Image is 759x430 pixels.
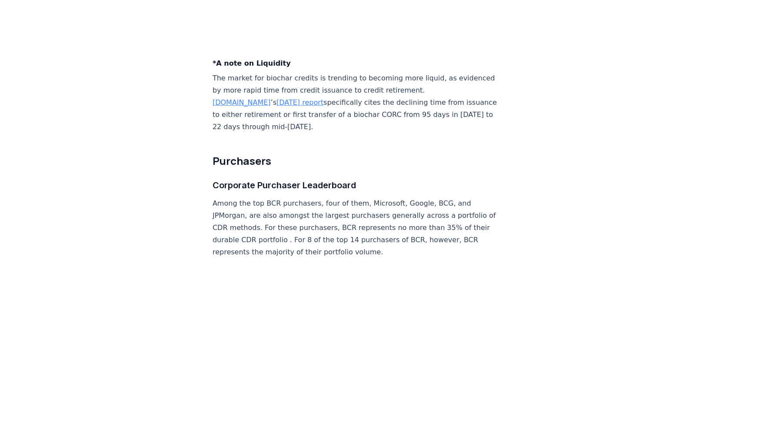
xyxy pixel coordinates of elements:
a: [DATE] report [276,98,323,107]
h4: *A note on Liquidity [213,58,500,69]
h3: Corporate Purchaser Leaderboard [213,178,500,192]
a: [DOMAIN_NAME] [213,98,271,107]
p: The market for biochar credits is trending to becoming more liquid, as evidenced by more rapid ti... [213,72,500,133]
p: Among the top BCR purchasers, four of them, Microsoft, Google, BCG, and JPMorgan, are also amongs... [213,197,500,258]
h2: Purchasers [213,154,500,168]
